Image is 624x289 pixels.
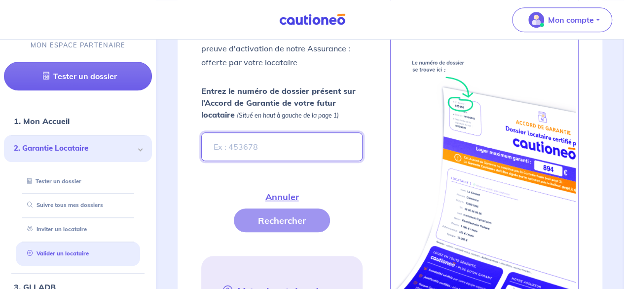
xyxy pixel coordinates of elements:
input: Ex : 453678 [201,132,362,161]
button: Annuler [241,185,323,208]
p: MON ESPACE PARTENAIRE [31,41,126,50]
a: Valider un locataire [23,250,89,257]
img: Cautioneo [275,13,349,26]
div: 2. Garantie Locataire [4,135,152,163]
p: Mon compte [548,14,594,26]
span: 2. Garantie Locataire [14,143,135,155]
div: Tester un dossier [16,173,140,190]
a: Tester un dossier [4,62,152,91]
strong: Entrez le numéro de dossier présent sur l’Accord de Garantie de votre futur locataire [201,86,356,120]
div: Suivre tous mes dossiers [16,198,140,214]
div: Valider un locataire [16,246,140,262]
a: 1. Mon Accueil [14,117,70,126]
button: illu_account_valid_menu.svgMon compte [512,7,612,32]
a: Suivre tous mes dossiers [23,202,103,209]
div: Inviter un locataire [16,222,140,238]
em: (Situé en haut à gauche de la page 1) [237,112,339,119]
a: Tester un dossier [23,178,81,185]
img: illu_account_valid_menu.svg [528,12,544,28]
div: 1. Mon Accueil [4,112,152,131]
a: Inviter un locataire [23,226,87,233]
